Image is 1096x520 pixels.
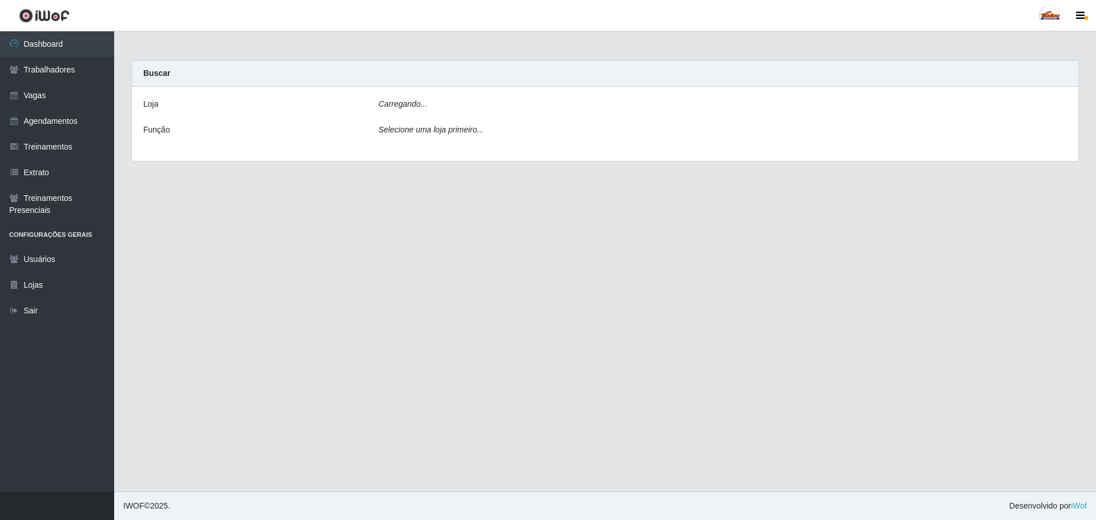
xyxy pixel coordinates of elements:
[1009,500,1087,512] span: Desenvolvido por
[1071,501,1087,510] a: iWof
[123,500,170,512] span: © 2025 .
[143,68,170,78] strong: Buscar
[378,125,483,134] i: Selecione uma loja primeiro...
[123,501,144,510] span: IWOF
[378,99,428,108] i: Carregando...
[143,124,170,136] label: Função
[19,9,70,23] img: CoreUI Logo
[143,98,158,110] label: Loja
